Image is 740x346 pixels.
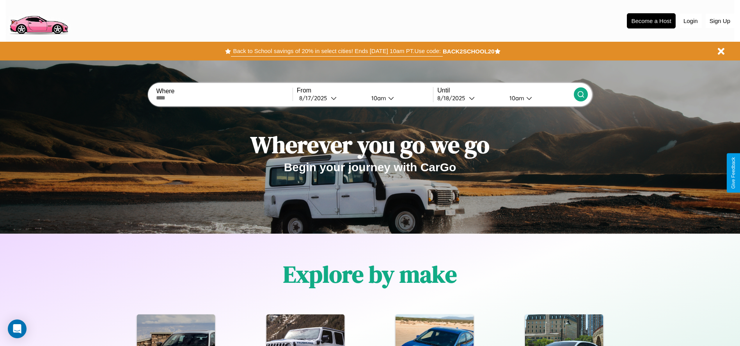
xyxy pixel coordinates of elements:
[443,48,495,55] b: BACK2SCHOOL20
[367,94,388,102] div: 10am
[297,94,365,102] button: 8/17/2025
[156,88,292,95] label: Where
[297,87,433,94] label: From
[731,157,736,189] div: Give Feedback
[627,13,676,28] button: Become a Host
[231,46,442,57] button: Back to School savings of 20% in select cities! Ends [DATE] 10am PT.Use code:
[8,319,27,338] div: Open Intercom Messenger
[365,94,433,102] button: 10am
[283,258,457,290] h1: Explore by make
[437,87,573,94] label: Until
[503,94,574,102] button: 10am
[299,94,331,102] div: 8 / 17 / 2025
[680,14,702,28] button: Login
[706,14,734,28] button: Sign Up
[6,4,71,36] img: logo
[506,94,526,102] div: 10am
[437,94,469,102] div: 8 / 18 / 2025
